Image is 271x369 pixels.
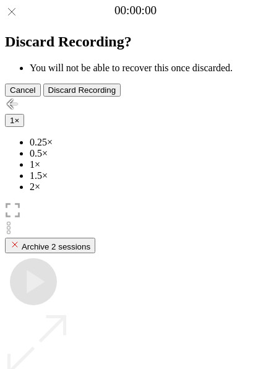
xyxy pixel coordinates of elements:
div: Archive 2 sessions [10,240,90,251]
button: Archive 2 sessions [5,238,95,253]
li: 1× [30,159,266,170]
a: 00:00:00 [114,4,157,17]
li: 0.25× [30,137,266,148]
li: 0.5× [30,148,266,159]
li: You will not be able to recover this once discarded. [30,63,266,74]
button: Discard Recording [43,84,121,97]
li: 1.5× [30,170,266,181]
span: 1 [10,116,14,125]
button: 1× [5,114,24,127]
button: Cancel [5,84,41,97]
h2: Discard Recording? [5,33,266,50]
li: 2× [30,181,266,193]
